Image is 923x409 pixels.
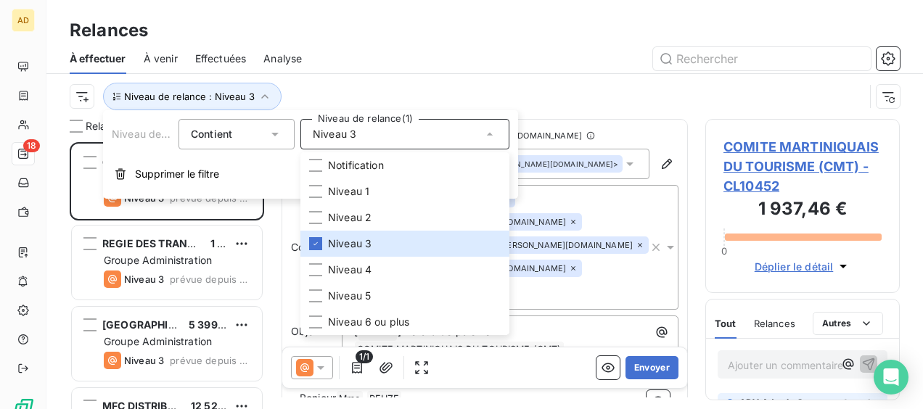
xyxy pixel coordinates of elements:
span: Niveau 6 ou plus [328,315,409,329]
button: Niveau de relance : Niveau 3 [103,83,282,110]
span: ADV Adweb-Outremer [739,396,838,409]
span: Objet : [291,325,324,337]
span: Tout [715,318,737,329]
label: Cc : [291,240,342,255]
span: Analyse [263,51,302,66]
span: Déplier le détail [755,259,834,274]
div: grid [70,142,264,409]
span: 1 085,00 € [210,237,264,249]
span: Effectuées [195,51,247,66]
span: Relances [86,119,129,133]
input: Rechercher [653,47,871,70]
span: 18 [23,139,40,152]
h3: Relances [70,17,148,44]
span: Niveau 4 [328,263,372,277]
span: Notification [328,158,384,173]
button: Déplier le détail [750,258,856,275]
span: 5 399,50 € [189,318,245,331]
span: [DATE] 03:17 [844,398,895,407]
span: Mme [337,391,362,408]
span: Niveau de relance [112,128,200,140]
span: Niveau 3 [328,236,372,251]
span: Niveau 1 [328,184,369,199]
span: Niveau 3 [313,127,356,141]
span: COMITE MARTINIQUAIS DU TOURISME (CMT) [102,156,330,168]
span: Groupe Administration [104,254,212,266]
span: [GEOGRAPHIC_DATA] [102,318,210,331]
span: Niveau 3 [124,355,164,366]
span: Bonjour [300,392,336,404]
span: Niveau 2 [328,210,372,225]
span: COMITE MARTINIQUAIS DU TOURISME (CMT) [355,342,564,358]
div: AD [12,9,35,32]
span: BEUZE [367,391,402,408]
span: REGIE DES TRANSPORTS DE [GEOGRAPHIC_DATA] (RTM) EPIC [102,237,414,249]
button: Supprimer le filtre [103,158,518,190]
span: prévue depuis 9 jours [170,355,250,366]
span: 0 [721,245,727,257]
span: COMITE MARTINIQUAIS DU TOURISME (CMT) - CL10452 [723,137,882,196]
span: 1/1 [356,350,373,363]
h3: 1 937,46 € [723,196,882,225]
span: À venir [144,51,178,66]
span: Niveau de relance : Niveau 3 [124,91,255,102]
button: Envoyer [625,356,678,379]
span: prévue depuis 9 jours [170,273,250,285]
span: Supprimer le filtre [135,167,219,181]
span: Contient [191,128,232,140]
button: Autres [813,312,883,335]
div: Open Intercom Messenger [874,360,908,394]
span: Relances [754,318,795,329]
span: Niveau 3 [124,273,164,285]
span: Niveau 5 [328,289,371,303]
span: À effectuer [70,51,126,66]
span: Groupe Administration [104,335,212,347]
